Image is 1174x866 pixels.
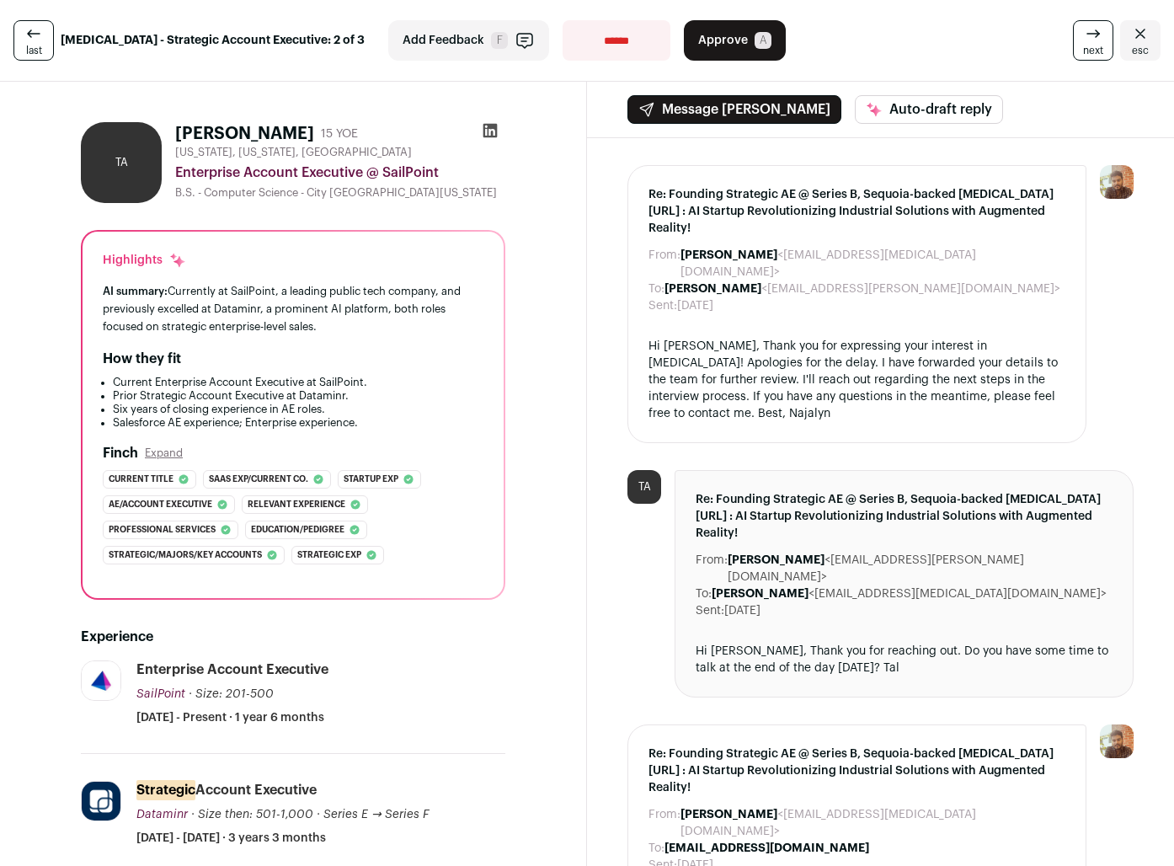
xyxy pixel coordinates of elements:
[26,44,42,57] span: last
[696,643,1113,676] div: Hi [PERSON_NAME], Thank you for reaching out. Do you have some time to talk at the end of the day...
[648,806,680,840] dt: From:
[103,443,138,463] h2: Finch
[323,809,430,821] span: Series E → Series F
[103,282,483,335] div: Currently at SailPoint, a leading public tech company, and previously excelled at Dataminr, a pro...
[491,32,508,49] span: F
[388,20,549,61] button: Add Feedback F
[696,602,724,619] dt: Sent:
[755,32,771,49] span: A
[1100,724,1134,758] img: 15944729-medium_jpg
[648,746,1065,796] span: Re: Founding Strategic AE @ Series B, Sequoia-backed [MEDICAL_DATA][URL] : AI Startup Revolutioni...
[103,349,181,369] h2: How they fit
[648,186,1065,237] span: Re: Founding Strategic AE @ Series B, Sequoia-backed [MEDICAL_DATA][URL] : AI Startup Revolutioni...
[175,122,314,146] h1: [PERSON_NAME]
[81,122,162,203] div: TA
[627,470,661,504] div: TA
[648,840,664,857] dt: To:
[113,389,483,403] li: Prior Strategic Account Executive at Dataminr.
[109,471,173,488] span: Current title
[1100,165,1134,199] img: 15944729-medium_jpg
[103,252,186,269] div: Highlights
[627,95,841,124] button: Message [PERSON_NAME]
[136,780,195,800] mark: Strategic
[175,186,505,200] div: B.S. - Computer Science - City [GEOGRAPHIC_DATA][US_STATE]
[648,338,1065,422] div: Hi [PERSON_NAME], Thank you for expressing your interest in [MEDICAL_DATA]! Apologies for the del...
[82,661,120,700] img: 0eb403086904c7570d4bfa13252e9632d840e513e3b80cf6a9f05e8eccbc6fcd.jpg
[109,521,216,538] span: Professional services
[1132,44,1149,57] span: esc
[403,32,484,49] span: Add Feedback
[175,163,505,183] div: Enterprise Account Executive @ SailPoint
[680,247,1065,281] dd: <[EMAIL_ADDRESS][MEDICAL_DATA][DOMAIN_NAME]>
[855,95,1003,124] button: Auto-draft reply
[103,286,168,297] span: AI summary:
[696,552,728,585] dt: From:
[664,283,761,295] b: [PERSON_NAME]
[317,806,320,823] span: ·
[191,809,313,821] span: · Size then: 501-1,000
[684,20,786,61] button: Approve A
[136,660,328,679] div: Enterprise Account Executive
[680,809,777,821] b: [PERSON_NAME]
[113,376,483,389] li: Current Enterprise Account Executive at SailPoint.
[1083,44,1103,57] span: next
[728,552,1113,585] dd: <[EMAIL_ADDRESS][PERSON_NAME][DOMAIN_NAME]>
[344,471,398,488] span: Startup exp
[109,547,262,564] span: Strategic/majors/key accounts
[251,521,344,538] span: Education/pedigree
[648,281,664,297] dt: To:
[297,547,361,564] span: Strategic exp
[664,281,1060,297] dd: <[EMAIL_ADDRESS][PERSON_NAME][DOMAIN_NAME]>
[1120,20,1161,61] a: Close
[145,446,183,460] button: Expand
[680,249,777,261] b: [PERSON_NAME]
[248,496,345,513] span: Relevant experience
[189,688,274,700] span: · Size: 201-500
[109,496,212,513] span: Ae/account executive
[648,297,677,314] dt: Sent:
[136,809,188,821] span: Dataminr
[113,403,483,416] li: Six years of closing experience in AE roles.
[664,842,869,854] b: [EMAIL_ADDRESS][DOMAIN_NAME]
[724,602,760,619] dd: [DATE]
[1073,20,1113,61] a: next
[136,688,185,700] span: SailPoint
[81,627,505,647] h2: Experience
[648,247,680,281] dt: From:
[728,554,824,566] b: [PERSON_NAME]
[321,126,358,142] div: 15 YOE
[13,20,54,61] a: last
[712,588,808,600] b: [PERSON_NAME]
[136,781,317,799] div: Account Executive
[698,32,748,49] span: Approve
[680,806,1065,840] dd: <[EMAIL_ADDRESS][MEDICAL_DATA][DOMAIN_NAME]>
[209,471,308,488] span: Saas exp/current co.
[677,297,713,314] dd: [DATE]
[136,709,324,726] span: [DATE] - Present · 1 year 6 months
[696,491,1113,542] span: Re: Founding Strategic AE @ Series B, Sequoia-backed [MEDICAL_DATA][URL] : AI Startup Revolutioni...
[113,416,483,430] li: Salesforce AE experience; Enterprise experience.
[82,782,120,821] img: 8b44e9bcdd5aa14017fca68edaba42643c82c3a392c055e1188841294286d035.jpg
[712,585,1107,602] dd: <[EMAIL_ADDRESS][MEDICAL_DATA][DOMAIN_NAME]>
[136,830,326,847] span: [DATE] - [DATE] · 3 years 3 months
[696,585,712,602] dt: To:
[175,146,412,159] span: [US_STATE], [US_STATE], [GEOGRAPHIC_DATA]
[61,32,365,49] strong: [MEDICAL_DATA] - Strategic Account Executive: 2 of 3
